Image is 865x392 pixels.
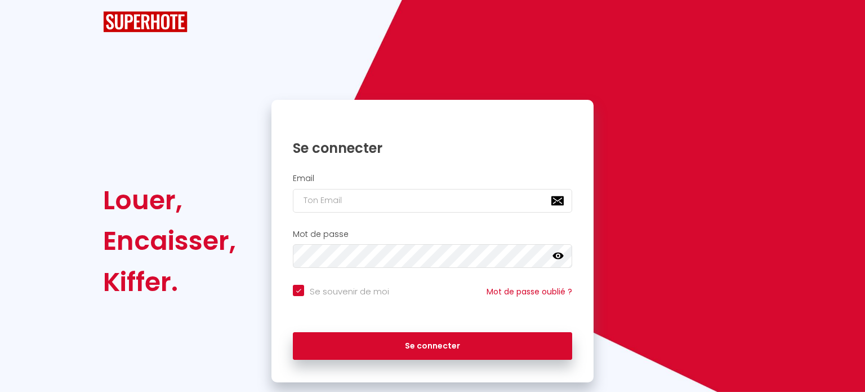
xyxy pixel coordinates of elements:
h2: Email [293,174,572,183]
input: Ton Email [293,189,572,213]
button: Se connecter [293,332,572,360]
div: Kiffer. [103,262,236,302]
a: Mot de passe oublié ? [487,286,572,297]
div: Encaisser, [103,221,236,261]
h1: Se connecter [293,139,572,157]
img: SuperHote logo [103,11,188,32]
div: Louer, [103,180,236,221]
h2: Mot de passe [293,230,572,239]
